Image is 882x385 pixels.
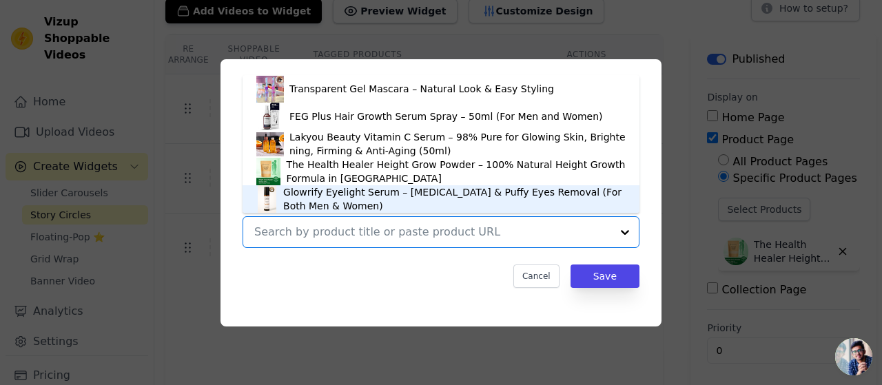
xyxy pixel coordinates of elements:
[256,103,284,130] img: product thumbnail
[289,130,626,158] div: Lakyou Beauty Vitamin C Serum – 98% Pure for Glowing Skin, Brightening, Firming & Anti-Aging (50ml)
[256,185,278,213] img: product thumbnail
[289,110,603,123] div: FEG Plus Hair Growth Serum Spray – 50ml (For Men and Women)
[256,130,284,158] img: product thumbnail
[571,264,639,288] button: Save
[256,158,280,185] img: product thumbnail
[835,338,872,375] div: Open chat
[286,158,626,185] div: The Health Healer Height Grow Powder – 100% Natural Height Growth Formula in [GEOGRAPHIC_DATA]
[256,75,284,103] img: product thumbnail
[513,264,560,288] button: Cancel
[289,82,554,96] div: Transparent Gel Mascara – Natural Look & Easy Styling
[254,224,611,240] input: Search by product title or paste product URL
[283,185,626,213] div: Glowrify Eyelight Serum – [MEDICAL_DATA] & Puffy Eyes Removal (For Both Men & Women)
